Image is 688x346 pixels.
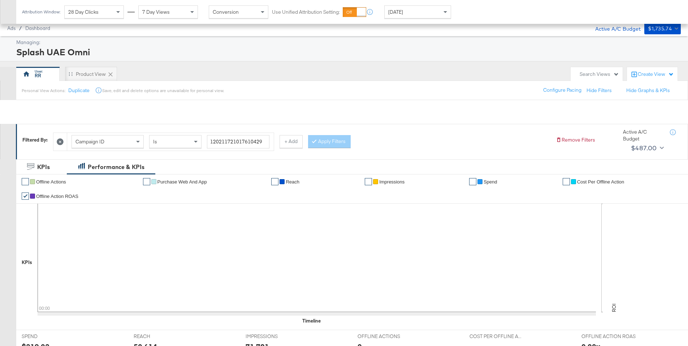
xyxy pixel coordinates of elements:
[379,179,404,185] span: Impressions
[246,333,300,340] span: IMPRESSIONS
[68,87,90,94] button: Duplicate
[68,9,99,15] span: 28 Day Clicks
[563,178,570,185] a: ✔
[556,137,595,143] button: Remove Filters
[577,179,624,185] span: Cost Per Offline Action
[648,24,672,33] div: $1,735.74
[358,333,412,340] span: OFFLINE ACTIONS
[102,88,224,94] div: Save, edit and delete options are unavailable for personal view.
[75,138,104,145] span: Campaign ID
[470,333,524,340] span: COST PER OFFLINE ACTION
[272,9,340,16] label: Use Unified Attribution Setting:
[580,71,619,78] div: Search Views
[587,87,612,94] button: Hide Filters
[22,259,32,266] div: KPIs
[469,178,476,185] a: ✔
[16,46,679,58] div: Splash UAE Omni
[22,9,61,14] div: Attribution Window:
[638,71,674,78] div: Create View
[36,194,78,199] span: Offline Action ROAS
[581,333,636,340] span: OFFLINE ACTION ROAS
[16,25,25,31] span: /
[484,179,497,185] span: Spend
[134,333,188,340] span: REACH
[35,72,41,79] div: RR
[628,142,665,154] button: $487.00
[36,179,66,185] span: Offline Actions
[365,178,372,185] a: ✔
[286,179,299,185] span: Reach
[644,23,681,34] button: $1,735.74
[143,178,150,185] a: ✔
[76,71,106,78] div: Product View
[588,23,641,34] div: Active A/C Budget
[611,303,617,312] text: ROI
[22,333,76,340] span: SPEND
[22,137,48,143] div: Filtered By:
[157,179,207,185] span: Purchase web and app
[213,9,239,15] span: Conversion
[7,25,16,31] span: Ads
[37,163,50,171] div: KPIs
[25,25,50,31] a: Dashboard
[22,193,29,200] a: ✔
[16,39,679,46] div: Managing:
[207,135,269,148] input: Enter a search term
[388,9,403,15] span: [DATE]
[623,129,663,142] div: Active A/C Budget
[302,317,321,324] div: Timeline
[626,87,670,94] button: Hide Graphs & KPIs
[142,9,170,15] span: 7 Day Views
[271,178,278,185] a: ✔
[280,135,303,148] button: + Add
[22,88,65,94] div: Personal View Actions:
[88,163,144,171] div: Performance & KPIs
[631,143,657,153] div: $487.00
[22,178,29,185] a: ✔
[153,138,157,145] span: Is
[69,72,73,76] div: Drag to reorder tab
[538,84,587,97] button: Configure Pacing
